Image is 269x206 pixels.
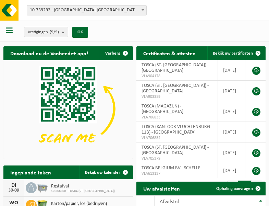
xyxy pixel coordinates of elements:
[213,51,253,56] span: Bekijk uw certificaten
[105,51,120,56] span: Verberg
[216,186,253,191] span: Ophaling aanvragen
[142,156,213,161] span: VLA705379
[211,182,265,195] a: Ophaling aanvragen
[218,81,245,101] td: [DATE]
[27,5,146,15] span: 10-739292 - TOSCA BELGIUM BV - SCHELLE
[85,170,120,175] span: Bekijk uw kalender
[142,62,209,73] span: TOSCA (ST. [GEOGRAPHIC_DATA]) - [GEOGRAPHIC_DATA]
[142,73,213,79] span: VLA904178
[218,122,245,142] td: [DATE]
[142,124,210,135] span: TOSCA (KANTOOR VLUCHTENBURG 11B) - [GEOGRAPHIC_DATA]
[28,27,59,37] span: Vestigingen
[142,145,209,156] span: TOSCA (ST. [GEOGRAPHIC_DATA]) - [GEOGRAPHIC_DATA]
[218,142,245,163] td: [DATE]
[24,27,68,37] button: Vestigingen(5/5)
[3,60,133,157] img: Download de VHEPlus App
[80,165,132,179] a: Bekijk uw kalender
[51,189,115,193] span: 10-866860 - TOSCA (ST. [GEOGRAPHIC_DATA])
[142,115,213,120] span: VLA706833
[218,60,245,81] td: [DATE]
[142,171,213,176] span: VLA613137
[3,46,95,60] h2: Download nu de Vanheede+ app!
[72,27,88,38] button: OK
[218,101,245,122] td: [DATE]
[218,163,245,178] td: [DATE]
[136,46,203,60] h2: Certificaten & attesten
[142,94,213,100] span: VLA903359
[136,182,187,195] h2: Uw afvalstoffen
[7,200,21,206] div: WO
[3,165,58,179] h2: Ingeplande taken
[142,83,209,94] span: TOSCA (ST. [GEOGRAPHIC_DATA]) - [GEOGRAPHIC_DATA]
[100,46,132,60] button: Verberg
[7,188,21,193] div: 30-09
[50,30,59,34] count: (5/5)
[207,46,265,60] a: Bekijk uw certificaten
[37,181,48,193] img: WB-2500-GAL-GY-01
[142,104,183,114] span: TOSCA (MAGAZIJN) - [GEOGRAPHIC_DATA]
[142,165,200,171] span: TOSCA BELGIUM BV - SCHELLE
[7,183,21,188] div: DI
[51,184,115,189] span: Restafval
[160,199,179,205] span: Afvalstof
[142,135,213,141] span: VLA706834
